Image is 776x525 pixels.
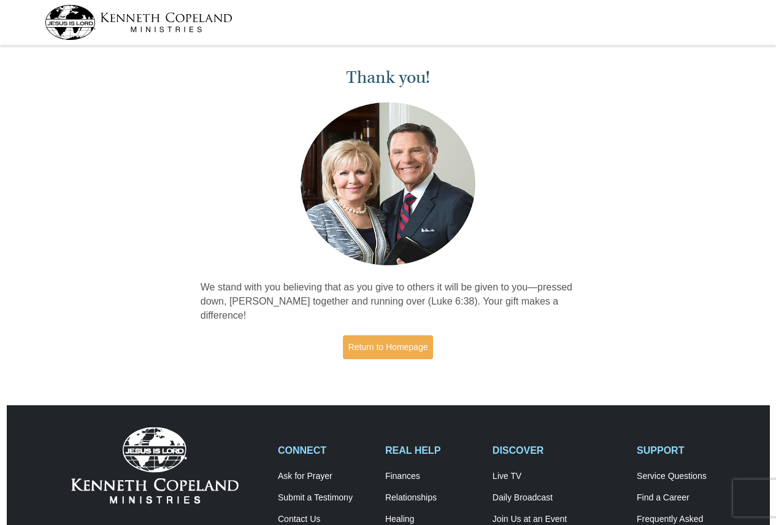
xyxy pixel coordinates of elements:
[385,445,480,456] h2: REAL HELP
[385,492,480,504] a: Relationships
[298,99,478,268] img: Kenneth and Gloria
[385,514,480,525] a: Healing
[493,514,624,525] a: Join Us at an Event
[493,471,624,482] a: Live TV
[637,492,731,504] a: Find a Career
[201,281,576,323] p: We stand with you believing that as you give to others it will be given to you—pressed down, [PER...
[278,492,372,504] a: Submit a Testimony
[493,492,624,504] a: Daily Broadcast
[45,5,232,40] img: kcm-header-logo.svg
[201,68,576,88] h1: Thank you!
[385,471,480,482] a: Finances
[637,445,731,456] h2: SUPPORT
[71,427,239,504] img: Kenneth Copeland Ministries
[493,445,624,456] h2: DISCOVER
[637,471,731,482] a: Service Questions
[343,335,434,359] a: Return to Homepage
[278,445,372,456] h2: CONNECT
[278,514,372,525] a: Contact Us
[278,471,372,482] a: Ask for Prayer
